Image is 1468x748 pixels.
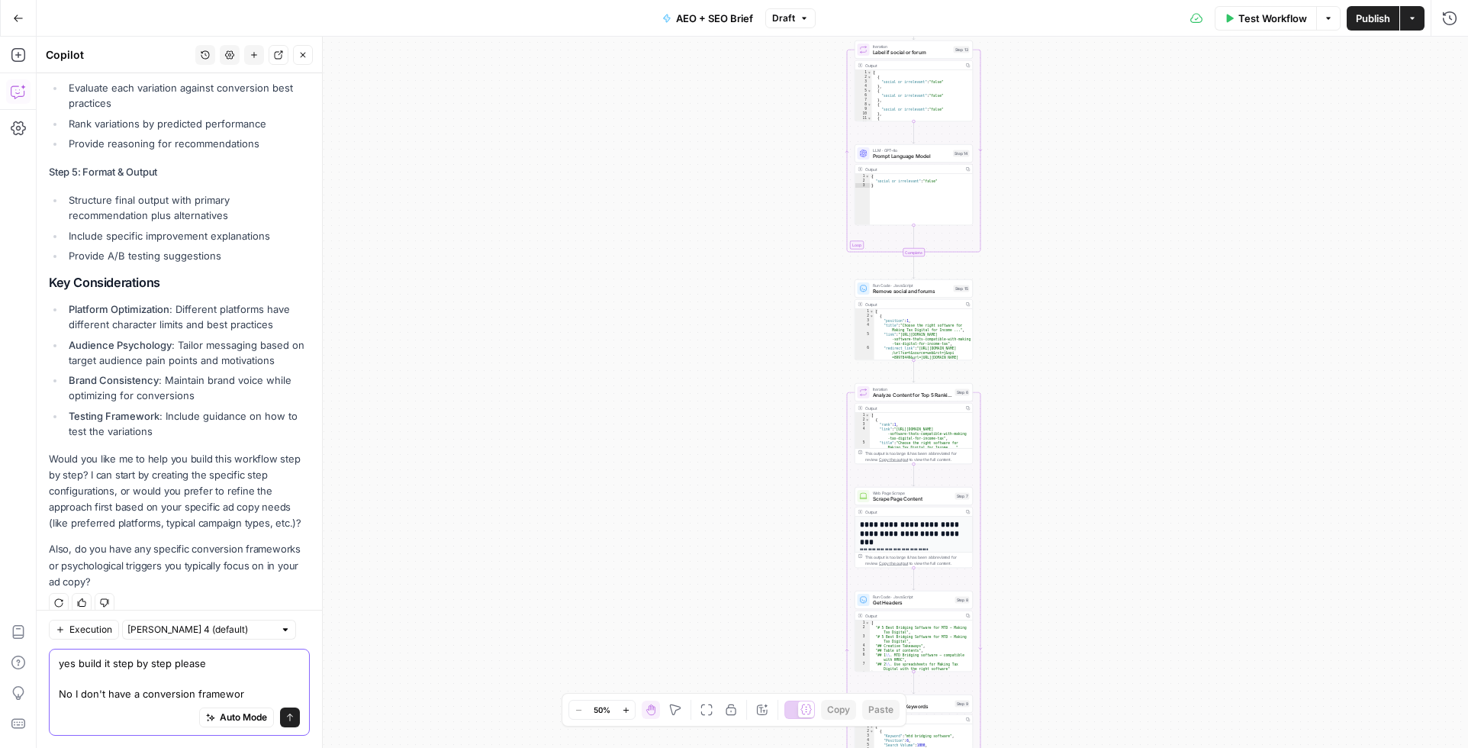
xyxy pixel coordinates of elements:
[955,389,970,396] div: Step 6
[873,49,951,56] span: Label if social or forum
[955,493,970,500] div: Step 7
[855,84,872,89] div: 4
[594,704,610,716] span: 50%
[865,717,961,723] div: Output
[955,701,970,708] div: Step 9
[855,70,872,75] div: 1
[49,620,119,640] button: Execution
[59,656,300,701] textarea: yes build it step by step please No I don't have a conversion framew
[873,703,952,711] span: Get Semrush Keywords
[879,457,908,462] span: Copy the output
[870,314,874,318] span: Toggle code folding, rows 2 through 14
[65,228,310,243] li: Include specific improvement explanations
[220,711,267,724] span: Auto Mode
[855,116,872,121] div: 11
[855,383,973,464] div: IterationAnalyze Content for Top 5 Ranking PagesStep 6Output[ { "rank":1, "link":"[URL][DOMAIN_NA...
[765,8,816,28] button: Draft
[855,625,871,634] div: 2
[855,733,874,738] div: 3
[865,450,970,463] div: This output is too large & has been abbreviated for review. to view the full content.
[865,554,970,566] div: This output is too large & has been abbreviated for review. to view the full content.
[873,386,952,392] span: Iteration
[855,183,871,188] div: 3
[855,738,874,743] div: 4
[855,174,871,179] div: 1
[873,282,951,289] span: Run Code · JavaScript
[855,671,871,675] div: 8
[862,700,900,720] button: Paste
[653,6,762,31] button: AEO + SEO Brief
[913,121,915,143] g: Edge from step_13 to step_14
[855,98,872,102] div: 7
[865,405,961,411] div: Output
[1347,6,1399,31] button: Publish
[865,613,961,619] div: Output
[855,332,874,346] div: 5
[855,111,872,116] div: 10
[873,599,952,607] span: Get Headers
[855,724,874,729] div: 1
[913,464,915,486] g: Edge from step_6 to step_7
[855,309,874,314] div: 1
[913,672,915,694] g: Edge from step_8 to step_9
[855,107,872,111] div: 9
[855,93,872,98] div: 6
[1215,6,1316,31] button: Test Workflow
[870,309,874,314] span: Toggle code folding, rows 1 through 104
[855,314,874,318] div: 2
[855,662,871,671] div: 7
[49,276,310,290] h2: Key Considerations
[873,147,951,153] span: LLM · GPT-4o
[855,743,874,747] div: 5
[873,288,951,295] span: Remove social and forums
[865,166,961,172] div: Output
[65,301,310,332] li: : Different platforms have different character limits and best practices
[127,622,274,637] input: Claude Sonnet 4 (default)
[69,623,112,637] span: Execution
[865,418,870,422] span: Toggle code folding, rows 2 through 7
[855,346,874,382] div: 6
[855,648,871,653] div: 5
[65,372,310,403] li: : Maintain brand voice while optimizing for conversions
[855,323,874,332] div: 4
[855,79,872,84] div: 3
[855,591,973,672] div: Run Code · JavaScriptGet HeadersStep 8Output[ "# 5 Best Bridging Software for MTD – Making Tax Di...
[954,285,970,292] div: Step 15
[868,75,872,79] span: Toggle code folding, rows 2 through 4
[913,360,915,382] g: Edge from step_15 to step_6
[855,318,874,323] div: 3
[855,422,871,427] div: 3
[855,121,872,125] div: 12
[855,621,871,625] div: 1
[69,374,159,386] strong: Brand Consistency
[868,89,872,93] span: Toggle code folding, rows 5 through 7
[49,541,310,589] p: Also, do you have any specific conversion frameworks or psychological triggers you typically focu...
[855,413,871,418] div: 1
[821,700,856,720] button: Copy
[954,47,970,53] div: Step 13
[870,724,874,729] span: Toggle code folding, rows 1 through 122
[827,703,850,717] span: Copy
[913,568,915,590] g: Edge from step_7 to step_8
[855,279,973,360] div: Run Code · JavaScriptRemove social and forumsStep 15Output[ { "position":1, "title":"Choose the r...
[873,44,951,50] span: Iteration
[865,301,961,308] div: Output
[855,89,872,93] div: 5
[873,495,952,503] span: Scrape Page Content
[873,698,952,704] span: SEO Research
[868,70,872,75] span: Toggle code folding, rows 1 through 29
[855,75,872,79] div: 2
[873,153,951,160] span: Prompt Language Model
[879,561,908,566] span: Copy the output
[855,248,973,256] div: Complete
[855,179,871,183] div: 2
[772,11,795,25] span: Draft
[46,47,191,63] div: Copilot
[855,40,973,121] div: LoopIterationLabel if social or forumStep 13Output[ { "social_or_irrelevant":"false" }, { "social...
[65,337,310,368] li: : Tailor messaging based on target audience pain points and motivations
[855,427,871,440] div: 4
[49,166,157,178] strong: Step 5: Format & Output
[955,597,970,604] div: Step 8
[855,634,871,643] div: 3
[65,192,310,223] li: Structure final output with primary recommendation plus alternatives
